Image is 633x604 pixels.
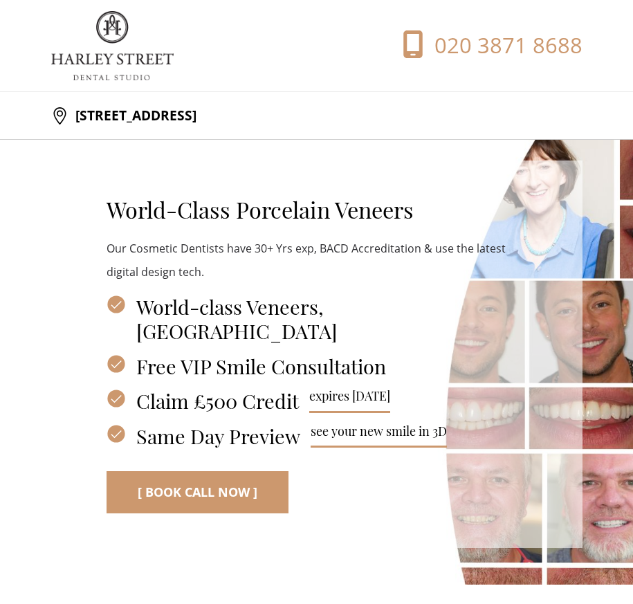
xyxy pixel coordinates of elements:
[107,471,288,513] a: [ BOOK CALL NOW ]
[107,295,527,342] h3: World-class Veneers, [GEOGRAPHIC_DATA]
[107,354,527,378] h3: Free VIP Smile Consultation
[362,30,582,61] a: 020 3871 8688
[107,237,527,284] p: Our Cosmetic Dentists have 30+ Yrs exp, BACD Accreditation & use the latest digital design tech.
[107,389,527,413] h3: Claim £500 Credit
[107,196,527,223] h2: World-Class Porcelain Veneers
[309,389,390,413] span: expires [DATE]
[68,102,196,129] p: [STREET_ADDRESS]
[107,424,527,448] h3: Same Day Preview
[51,11,174,80] img: logo.png
[311,424,447,448] span: see your new smile in 3D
